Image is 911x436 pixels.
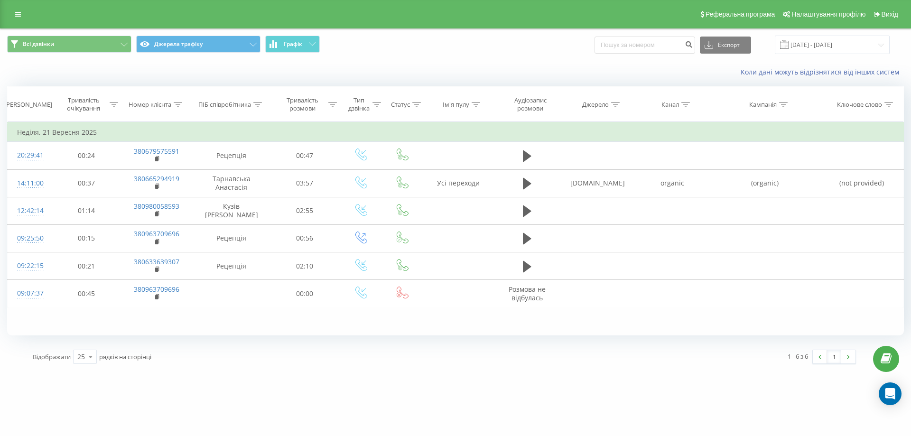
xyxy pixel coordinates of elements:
[60,96,108,112] div: Тривалість очікування
[134,202,179,211] a: 380980058593
[17,229,42,248] div: 09:25:50
[134,174,179,183] a: 380665294919
[134,257,179,266] a: 380633639307
[193,224,270,252] td: Рецепція
[33,353,71,361] span: Відображати
[635,169,710,197] td: organic
[595,37,695,54] input: Пошук за номером
[749,101,777,109] div: Кампанія
[17,284,42,303] div: 09:07:37
[270,197,339,224] td: 02:55
[443,101,469,109] div: Ім'я пулу
[52,197,121,224] td: 01:14
[7,36,131,53] button: Всі дзвінки
[560,169,635,197] td: [DOMAIN_NAME]
[502,96,558,112] div: Аудіозапис розмови
[17,257,42,275] div: 09:22:15
[99,353,151,361] span: рядків на сторінці
[4,101,52,109] div: [PERSON_NAME]
[52,280,121,307] td: 00:45
[837,101,882,109] div: Ключове слово
[270,280,339,307] td: 00:00
[391,101,410,109] div: Статус
[270,142,339,169] td: 00:47
[270,252,339,280] td: 02:10
[23,40,54,48] span: Всі дзвінки
[820,169,903,197] td: (not provided)
[198,101,251,109] div: ПІБ співробітника
[17,174,42,193] div: 14:11:00
[52,252,121,280] td: 00:21
[134,285,179,294] a: 380963709696
[509,285,546,302] span: Розмова не відбулась
[788,352,808,361] div: 1 - 6 з 6
[52,142,121,169] td: 00:24
[582,101,609,109] div: Джерело
[661,101,679,109] div: Канал
[193,169,270,197] td: Тарнавська Анастасія
[129,101,171,109] div: Номер клієнта
[134,147,179,156] a: 380679575591
[77,352,85,362] div: 25
[265,36,320,53] button: Графік
[879,382,902,405] div: Open Intercom Messenger
[52,224,121,252] td: 00:15
[710,169,820,197] td: (organic)
[270,224,339,252] td: 00:56
[193,252,270,280] td: Рецепція
[279,96,326,112] div: Тривалість розмови
[348,96,370,112] div: Тип дзвінка
[134,229,179,238] a: 380963709696
[193,142,270,169] td: Рецепція
[17,202,42,220] div: 12:42:14
[136,36,260,53] button: Джерела трафіку
[791,10,865,18] span: Налаштування профілю
[8,123,904,142] td: Неділя, 21 Вересня 2025
[827,350,841,363] a: 1
[284,41,302,47] span: Графік
[422,169,494,197] td: Усі переходи
[270,169,339,197] td: 03:57
[706,10,775,18] span: Реферальна програма
[882,10,898,18] span: Вихід
[741,67,904,76] a: Коли дані можуть відрізнятися вiд інших систем
[52,169,121,197] td: 00:37
[17,146,42,165] div: 20:29:41
[193,197,270,224] td: Кузів [PERSON_NAME]
[700,37,751,54] button: Експорт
